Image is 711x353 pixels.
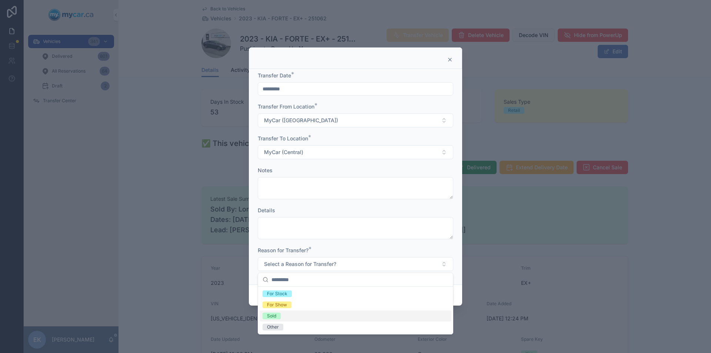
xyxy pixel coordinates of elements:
button: Select Button [258,257,453,271]
button: Select Button [258,145,453,159]
div: For Stock [267,290,287,297]
span: Reason for Transfer? [258,247,308,253]
span: MyCar (Central) [264,149,303,156]
span: Transfer Date [258,72,291,79]
div: Other [267,324,279,330]
span: Transfer To Location [258,135,308,141]
span: Details [258,207,275,213]
button: Select Button [258,113,453,127]
span: Select a Reason for Transfer? [264,260,336,268]
span: Transfer From Location [258,103,314,110]
div: For Show [267,302,287,308]
span: MyCar ([GEOGRAPHIC_DATA]) [264,117,338,124]
span: Notes [258,167,273,173]
div: Sold [267,313,276,319]
div: Suggestions [258,287,453,334]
